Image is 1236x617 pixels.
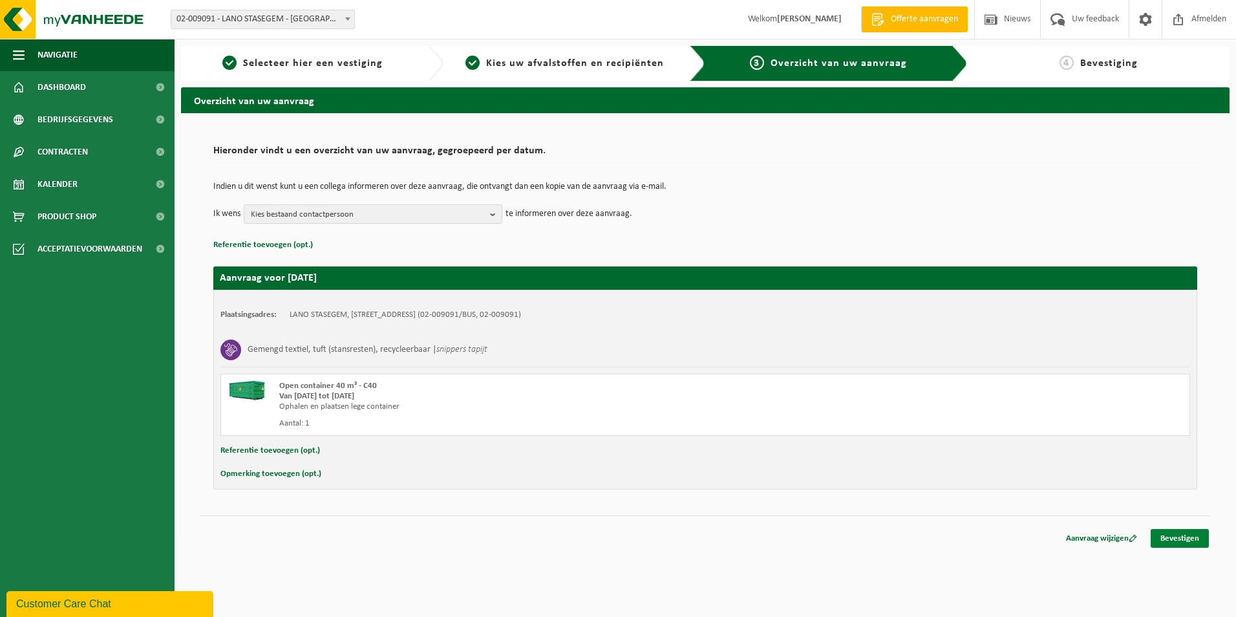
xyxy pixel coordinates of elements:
[248,340,487,360] h3: Gemengd textiel, tuft (stansresten), recycleerbaar |
[450,56,680,71] a: 2Kies uw afvalstoffen en recipiënten
[1151,529,1209,548] a: Bevestigen
[244,204,502,224] button: Kies bestaand contactpersoon
[37,168,78,200] span: Kalender
[290,310,521,320] td: LANO STASEGEM, [STREET_ADDRESS] (02-009091/BUS, 02-009091)
[222,56,237,70] span: 1
[777,14,842,24] strong: [PERSON_NAME]
[6,589,216,617] iframe: chat widget
[187,56,418,71] a: 1Selecteer hier een vestiging
[37,103,113,136] span: Bedrijfsgegevens
[213,237,313,254] button: Referentie toevoegen (opt.)
[37,233,142,265] span: Acceptatievoorwaarden
[1080,58,1138,69] span: Bevestiging
[220,442,320,459] button: Referentie toevoegen (opt.)
[37,39,78,71] span: Navigatie
[279,392,354,400] strong: Van [DATE] tot [DATE]
[37,71,86,103] span: Dashboard
[243,58,383,69] span: Selecteer hier een vestiging
[171,10,355,29] span: 02-009091 - LANO STASEGEM - HARELBEKE
[37,136,88,168] span: Contracten
[213,204,240,224] p: Ik wens
[506,204,632,224] p: te informeren over deze aanvraag.
[465,56,480,70] span: 2
[181,87,1230,113] h2: Overzicht van uw aanvraag
[37,200,96,233] span: Product Shop
[213,182,1197,191] p: Indien u dit wenst kunt u een collega informeren over deze aanvraag, die ontvangt dan een kopie v...
[213,146,1197,163] h2: Hieronder vindt u een overzicht van uw aanvraag, gegroepeerd per datum.
[436,345,487,354] i: snippers tapijt
[279,382,377,390] span: Open container 40 m³ - C40
[171,10,354,28] span: 02-009091 - LANO STASEGEM - HARELBEKE
[279,418,757,429] div: Aantal: 1
[220,466,321,482] button: Opmerking toevoegen (opt.)
[220,310,277,319] strong: Plaatsingsadres:
[220,273,317,283] strong: Aanvraag voor [DATE]
[750,56,764,70] span: 3
[279,402,757,412] div: Ophalen en plaatsen lege container
[1056,529,1147,548] a: Aanvraag wijzigen
[251,205,485,224] span: Kies bestaand contactpersoon
[888,13,961,26] span: Offerte aanvragen
[1060,56,1074,70] span: 4
[771,58,907,69] span: Overzicht van uw aanvraag
[861,6,968,32] a: Offerte aanvragen
[228,381,266,400] img: HK-XC-40-GN-00.png
[486,58,664,69] span: Kies uw afvalstoffen en recipiënten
